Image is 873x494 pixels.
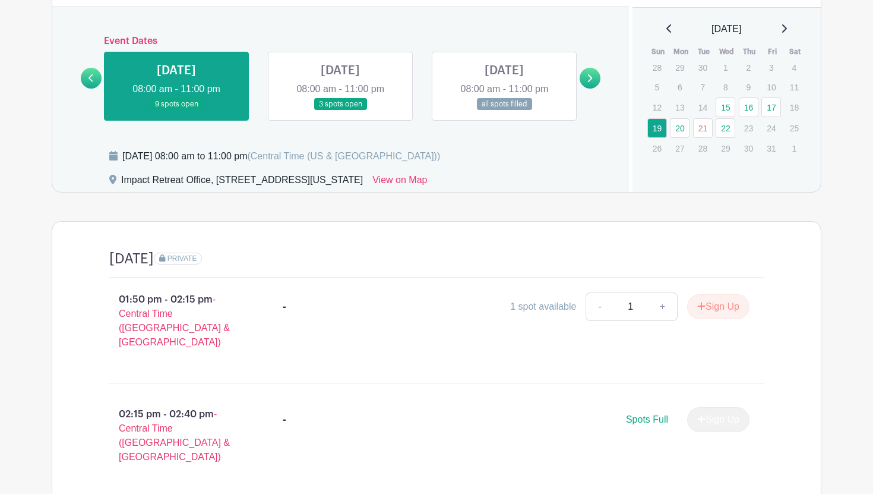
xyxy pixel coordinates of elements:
a: View on Map [372,173,427,192]
h4: [DATE] [109,250,154,268]
th: Tue [692,46,716,58]
a: - [586,292,613,321]
h6: Event Dates [102,36,580,47]
a: 20 [670,118,689,138]
a: 17 [761,97,781,117]
p: 27 [670,139,689,158]
p: 5 [647,78,667,96]
span: [DATE] [711,22,741,36]
p: 13 [670,98,689,117]
th: Wed [715,46,738,58]
th: Sat [784,46,807,58]
p: 1 [716,58,735,77]
div: Impact Retreat Office, [STREET_ADDRESS][US_STATE] [121,173,363,192]
span: Spots Full [626,414,668,424]
div: - [283,300,286,314]
span: - Central Time ([GEOGRAPHIC_DATA] & [GEOGRAPHIC_DATA]) [119,409,230,462]
p: 18 [785,98,804,117]
button: Sign Up [687,294,749,319]
p: 29 [716,139,735,158]
p: 12 [647,98,667,117]
div: - [283,413,286,427]
p: 4 [785,58,804,77]
p: 26 [647,139,667,158]
a: + [648,292,678,321]
span: PRIVATE [167,254,197,263]
th: Sun [647,46,670,58]
p: 2 [739,58,758,77]
p: 29 [670,58,689,77]
a: 21 [693,118,713,138]
p: 6 [670,78,689,96]
th: Fri [761,46,784,58]
span: - Central Time ([GEOGRAPHIC_DATA] & [GEOGRAPHIC_DATA]) [119,294,230,347]
p: 11 [785,78,804,96]
p: 3 [761,58,781,77]
p: 9 [739,78,758,96]
p: 30 [693,58,713,77]
p: 10 [761,78,781,96]
p: 8 [716,78,735,96]
p: 31 [761,139,781,158]
p: 14 [693,98,713,117]
th: Thu [738,46,761,58]
a: 19 [647,118,667,138]
p: 1 [785,139,804,158]
a: 22 [716,118,735,138]
p: 23 [739,119,758,137]
a: 15 [716,97,735,117]
p: 24 [761,119,781,137]
p: 7 [693,78,713,96]
p: 25 [785,119,804,137]
div: [DATE] 08:00 am to 11:00 pm [122,149,440,163]
a: 16 [739,97,758,117]
p: 28 [647,58,667,77]
p: 01:50 pm - 02:15 pm [90,288,264,354]
span: (Central Time (US & [GEOGRAPHIC_DATA])) [247,151,440,161]
p: 30 [739,139,758,158]
p: 02:15 pm - 02:40 pm [90,402,264,469]
th: Mon [669,46,692,58]
div: 1 spot available [510,300,576,314]
p: 28 [693,139,713,158]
